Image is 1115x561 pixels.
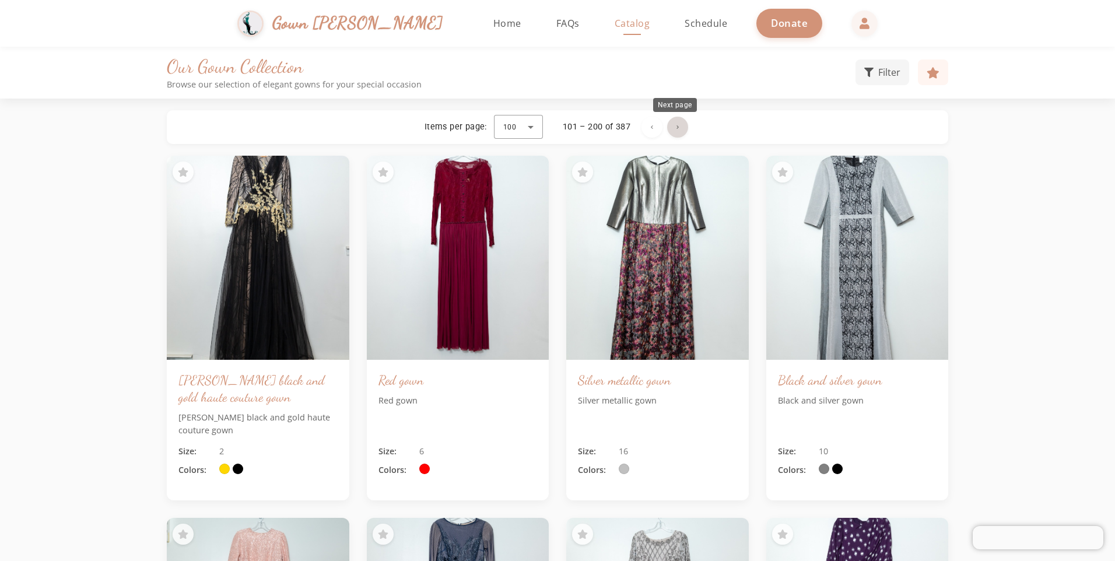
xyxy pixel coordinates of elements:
span: Colors: [178,464,213,476]
a: Donate [756,9,822,37]
span: Donate [771,16,808,30]
button: Filter [855,59,909,85]
span: Filter [878,65,900,79]
span: Size: [578,445,613,458]
span: 6 [419,445,424,458]
span: Home [493,17,521,30]
p: Red gown [378,394,538,436]
span: 16 [619,445,628,458]
span: Size: [178,445,213,458]
h3: Silver metallic gown [578,371,737,388]
iframe: Chatra live chat [973,526,1103,549]
h3: Black and silver gown [778,371,937,388]
img: Silver metallic gown [566,156,749,360]
p: Silver metallic gown [578,394,737,436]
img: Gown Gmach Logo [237,10,264,37]
div: Next page [653,98,697,112]
img: Black and silver gown [766,156,949,360]
p: Browse our selection of elegant gowns for your special occasion [167,79,855,89]
span: Gown [PERSON_NAME] [272,10,443,36]
span: Colors: [578,464,613,476]
img: Red gown [367,156,549,360]
div: Items per page: [425,121,487,133]
h3: [PERSON_NAME] black and gold haute couture gown [178,371,338,405]
span: Size: [378,445,413,458]
div: 101 – 200 of 387 [563,121,630,133]
span: 2 [219,445,224,458]
h1: Our Gown Collection [167,55,855,78]
p: [PERSON_NAME] black and gold haute couture gown [178,411,338,436]
a: Gown [PERSON_NAME] [237,8,455,40]
p: Black and silver gown [778,394,937,436]
span: FAQs [556,17,580,30]
span: Size: [778,445,813,458]
span: Colors: [378,464,413,476]
span: Catalog [615,17,650,30]
span: Schedule [685,17,727,30]
h3: Red gown [378,371,538,388]
button: Previous page [641,117,662,138]
span: 10 [819,445,828,458]
img: Saiid kobeisy black and gold haute couture gown [167,156,349,360]
span: Colors: [778,464,813,476]
button: Next page [667,117,688,138]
